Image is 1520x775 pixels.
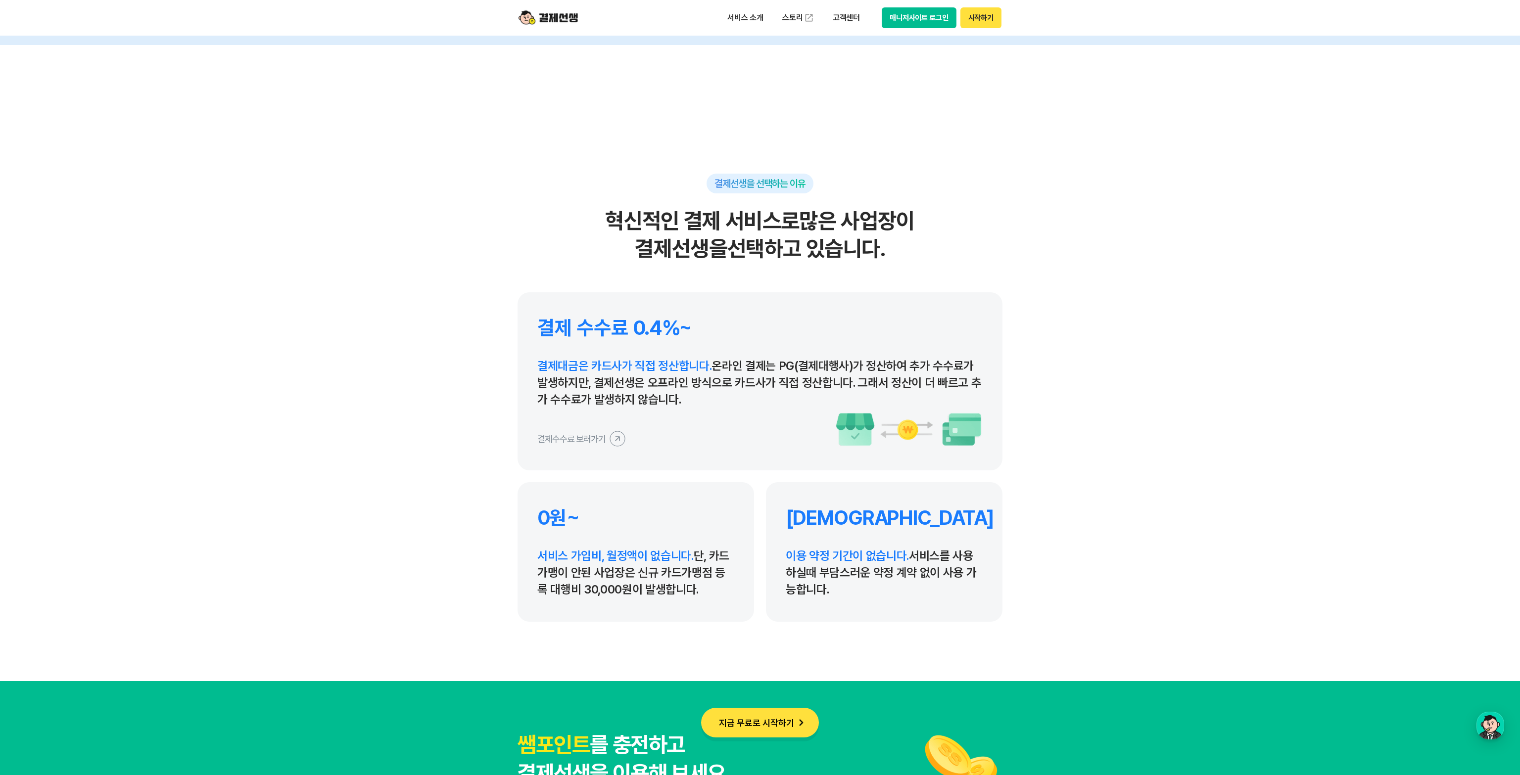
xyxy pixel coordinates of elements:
[775,8,821,28] a: 스토리
[518,207,1002,263] h2: 혁신적인 결제 서비스로 많은 사업장이 결제선생을 선택하고 있습니다.
[714,178,806,189] span: 결제선생을 선택하는 이유
[537,506,734,530] h4: 0원~
[537,547,734,598] p: 단, 카드가맹이 안된 사업장은 신규 카드가맹점 등록 대행비 30,000원이 발생합니다.
[786,548,909,563] span: 이용 약정 기간이 없습니다.
[537,358,983,408] p: 온라인 결제는 PG(결제대행사)가 정산하여 추가 수수료가 발생하지만, 결제선생은 오프라인 방식으로 카드사가 직접 정산합니다. 그래서 정산이 더 빠르고 추가 수수료가 발생하지 ...
[65,314,128,338] a: 대화
[537,316,983,340] h4: 결제 수수료 0.4%~
[537,359,712,373] span: 결제대금은 카드사가 직접 정산합니다.
[128,314,190,338] a: 설정
[794,716,808,729] img: 화살표 아이콘
[835,412,983,447] img: 수수료 이미지
[537,431,625,447] button: 결제수수료 보러가기
[537,548,694,563] span: 서비스 가입비, 월정액이 없습니다.
[519,8,578,27] img: logo
[960,7,1001,28] button: 시작하기
[786,506,983,530] h4: [DEMOGRAPHIC_DATA]
[786,547,983,598] p: 서비스를 사용하실때 부담스러운 약정 계약 없이 사용 가능합니다.
[826,9,867,27] p: 고객센터
[720,9,770,27] p: 서비스 소개
[3,314,65,338] a: 홈
[882,7,956,28] button: 매니저사이트 로그인
[91,329,102,337] span: 대화
[153,328,165,336] span: 설정
[804,13,814,23] img: 외부 도메인 오픈
[518,731,590,758] span: 쌤포인트
[701,708,819,737] button: 지금 무료로 시작하기
[31,328,37,336] span: 홈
